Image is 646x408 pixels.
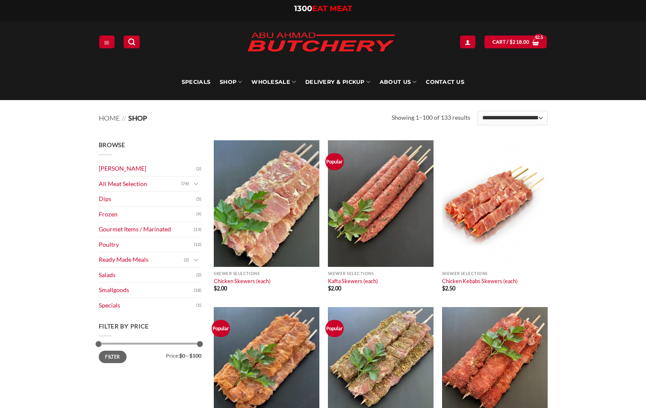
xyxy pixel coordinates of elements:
[99,114,120,122] a: Home
[194,238,201,251] span: (12)
[328,278,378,284] a: Kafta Skewers (each)
[493,38,530,46] span: Cart /
[128,114,147,122] span: Shop
[510,39,529,44] bdi: 218.00
[442,271,548,276] p: Skewer Selections
[194,284,201,297] span: (18)
[179,352,185,359] span: $0
[328,285,331,292] span: $
[184,254,189,266] span: (2)
[214,278,271,284] a: Chicken Skewers (each)
[214,140,319,267] img: Chicken Skewers
[240,27,402,59] img: Abu Ahmad Butchery
[196,193,201,206] span: (5)
[99,35,115,48] a: Menu
[99,161,196,176] a: [PERSON_NAME]
[426,64,464,100] a: Contact Us
[181,177,189,190] span: (74)
[442,285,445,292] span: $
[460,35,475,48] a: My account
[99,322,149,330] span: Filter by price
[189,352,201,359] span: $100
[196,299,201,312] span: (1)
[484,35,547,48] a: View cart
[196,208,201,221] span: (9)
[194,223,201,236] span: (13)
[121,114,126,122] span: //
[99,177,181,192] a: All Meat Selection
[99,222,194,237] a: Gourmet Items / Marinated
[510,38,513,46] span: $
[191,179,201,189] button: Toggle
[99,237,194,252] a: Poultry
[251,64,296,100] a: Wholesale
[305,64,370,100] a: Delivery & Pickup
[99,298,196,313] a: Specials
[328,271,434,276] p: Skewer Selections
[214,285,217,292] span: $
[380,64,416,100] a: About Us
[478,111,547,125] select: Shop order
[214,271,319,276] p: Skewer Selections
[99,252,184,267] a: Ready Made Meals
[99,351,201,358] div: Price: —
[99,207,196,222] a: Frozen
[99,351,127,363] button: Filter
[312,4,352,13] span: EAT MEAT
[196,163,201,175] span: (2)
[442,140,548,267] img: Chicken Kebabs Skewers
[99,141,125,148] span: Browse
[214,285,227,292] bdi: 2.00
[124,35,140,48] a: Search
[328,140,434,267] img: Kafta Skewers
[328,285,341,292] bdi: 2.00
[99,283,194,298] a: Smallgoods
[442,278,518,284] a: Chicken Kebabs Skewers (each)
[99,192,196,207] a: Dips
[99,268,196,283] a: Salads
[220,64,242,100] a: SHOP
[392,113,470,123] p: Showing 1–100 of 133 results
[191,255,201,265] button: Toggle
[442,285,455,292] bdi: 2.50
[182,64,210,100] a: Specials
[294,4,312,13] span: 1300
[294,4,352,13] a: 1300EAT MEAT
[196,269,201,281] span: (2)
